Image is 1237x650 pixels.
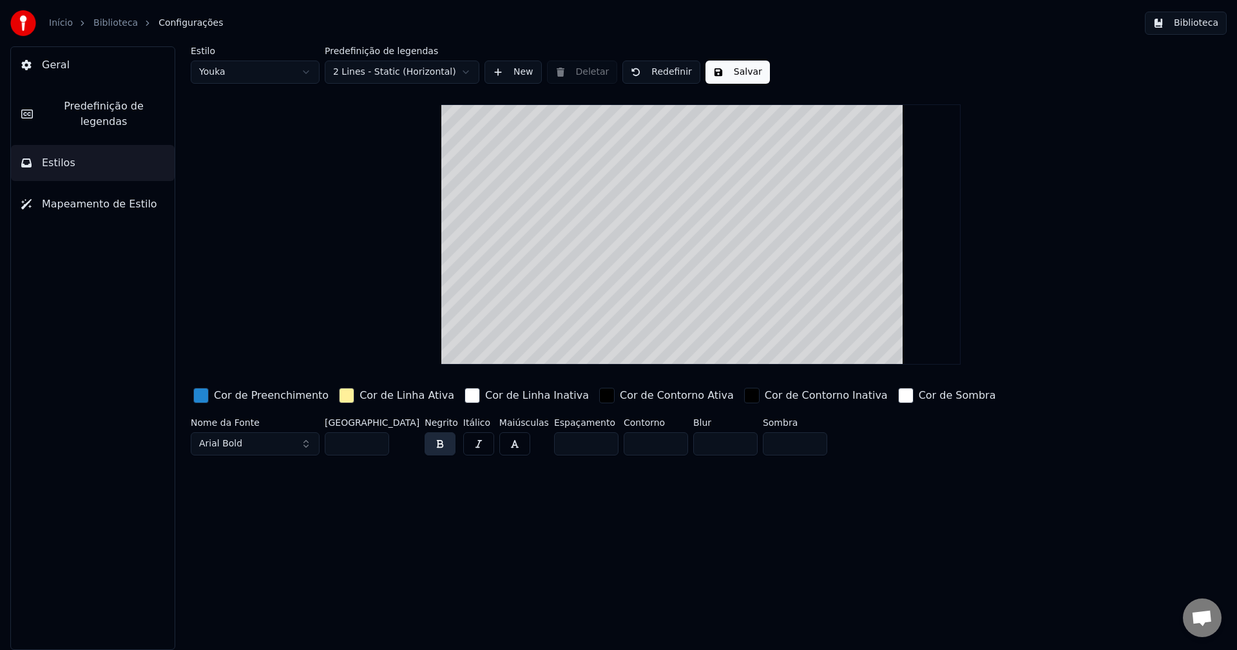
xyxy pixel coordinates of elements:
[11,88,175,140] button: Predefinição de legendas
[693,418,758,427] label: Blur
[765,388,888,403] div: Cor de Contorno Inativa
[484,61,542,84] button: New
[42,155,75,171] span: Estilos
[705,61,770,84] button: Salvar
[554,418,618,427] label: Espaçamento
[360,388,454,403] div: Cor de Linha Ativa
[11,47,175,83] button: Geral
[462,385,591,406] button: Cor de Linha Inativa
[1183,598,1222,637] div: Bate-papo aberto
[199,437,242,450] span: Arial Bold
[485,388,589,403] div: Cor de Linha Inativa
[742,385,890,406] button: Cor de Contorno Inativa
[11,186,175,222] button: Mapeamento de Estilo
[191,385,331,406] button: Cor de Preenchimento
[49,17,73,30] a: Início
[763,418,827,427] label: Sombra
[597,385,736,406] button: Cor de Contorno Ativa
[425,418,458,427] label: Negrito
[463,418,494,427] label: Itálico
[93,17,138,30] a: Biblioteca
[896,385,999,406] button: Cor de Sombra
[43,99,164,129] span: Predefinição de legendas
[622,61,700,84] button: Redefinir
[191,46,320,55] label: Estilo
[620,388,734,403] div: Cor de Contorno Ativa
[499,418,549,427] label: Maiúsculas
[191,418,320,427] label: Nome da Fonte
[336,385,457,406] button: Cor de Linha Ativa
[325,418,419,427] label: [GEOGRAPHIC_DATA]
[624,418,688,427] label: Contorno
[49,17,223,30] nav: breadcrumb
[214,388,329,403] div: Cor de Preenchimento
[11,145,175,181] button: Estilos
[158,17,223,30] span: Configurações
[325,46,479,55] label: Predefinição de legendas
[10,10,36,36] img: youka
[42,196,157,212] span: Mapeamento de Estilo
[919,388,996,403] div: Cor de Sombra
[42,57,70,73] span: Geral
[1145,12,1227,35] button: Biblioteca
